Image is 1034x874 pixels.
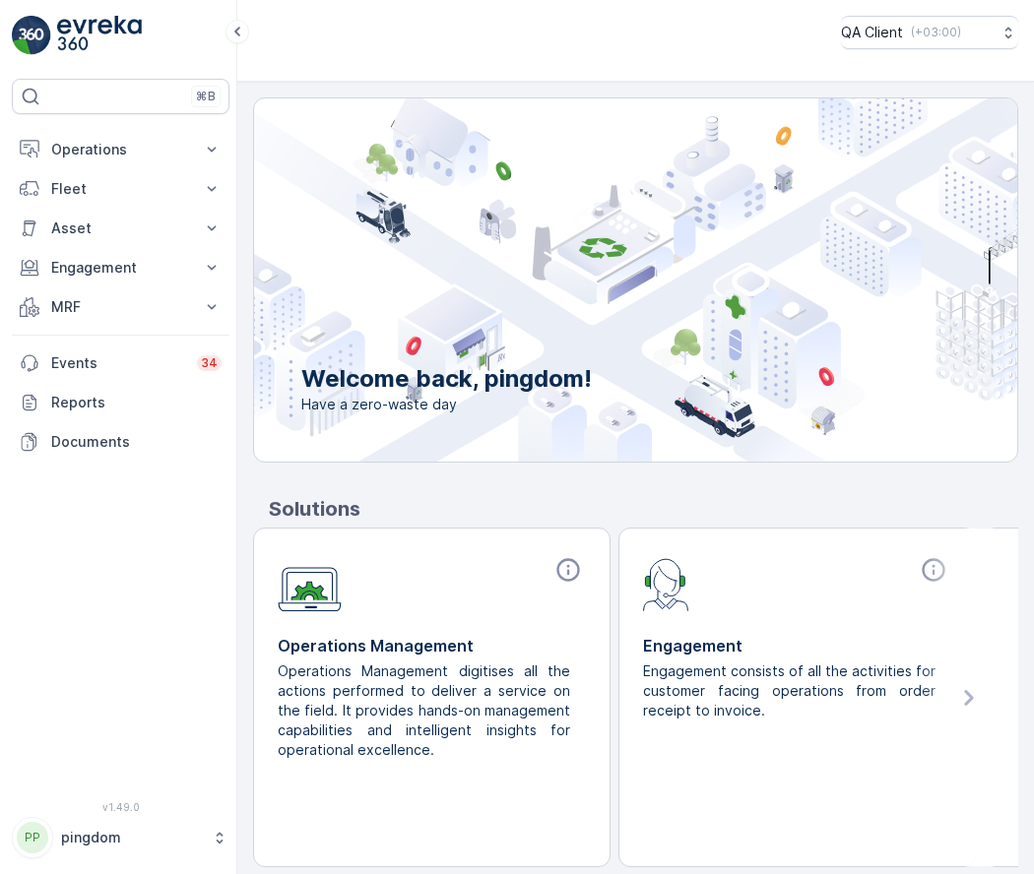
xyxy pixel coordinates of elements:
[51,393,222,412] p: Reports
[12,16,51,55] img: logo
[12,248,229,287] button: Engagement
[165,98,1017,462] img: city illustration
[12,801,229,813] span: v 1.49.0
[17,822,48,853] div: PP
[61,828,202,847] p: pingdom
[51,258,190,278] p: Engagement
[12,817,229,858] button: PPpingdom
[201,355,218,371] p: 34
[12,130,229,169] button: Operations
[12,169,229,209] button: Fleet
[301,363,592,395] p: Welcome back, pingdom!
[841,16,1018,49] button: QA Client(+03:00)
[301,395,592,414] span: Have a zero-waste day
[51,297,190,317] p: MRF
[196,89,216,104] p: ⌘B
[278,661,570,760] p: Operations Management digitises all the actions performed to deliver a service on the field. It p...
[51,353,185,373] p: Events
[278,634,586,657] p: Operations Management
[841,23,903,42] p: QA Client
[12,209,229,248] button: Asset
[12,287,229,327] button: MRF
[269,494,1018,524] p: Solutions
[643,556,689,611] img: module-icon
[278,556,342,612] img: module-icon
[51,432,222,452] p: Documents
[12,422,229,462] a: Documents
[57,16,142,55] img: logo_light-DOdMpM7g.png
[51,179,190,199] p: Fleet
[911,25,961,40] p: ( +03:00 )
[12,343,229,383] a: Events34
[51,218,190,238] p: Asset
[12,383,229,422] a: Reports
[643,634,951,657] p: Engagement
[643,661,936,720] p: Engagement consists of all the activities for customer facing operations from order receipt to in...
[51,140,190,159] p: Operations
